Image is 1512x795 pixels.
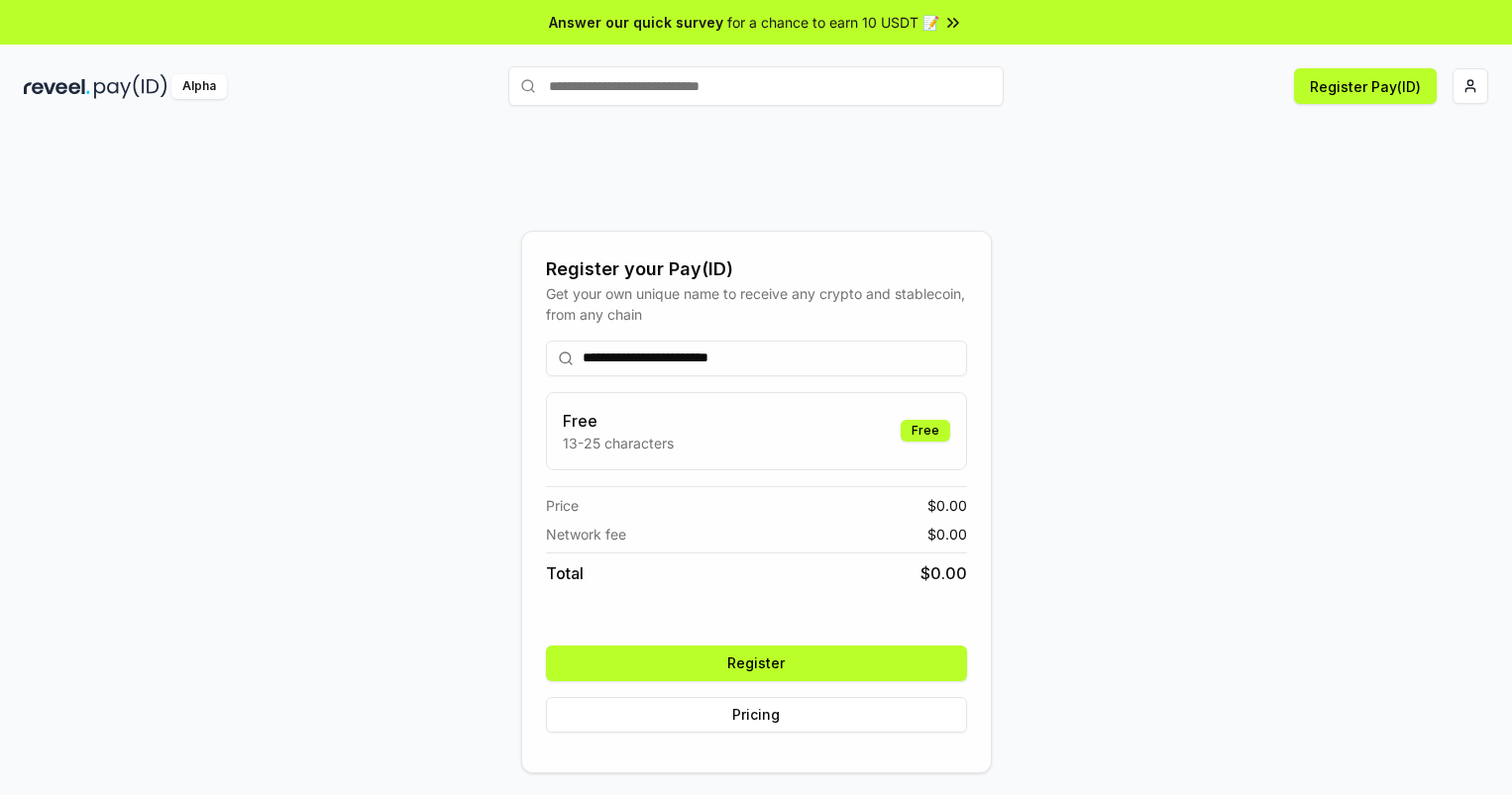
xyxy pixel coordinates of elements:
[94,74,167,99] img: pay_id
[927,495,967,516] span: $ 0.00
[927,524,967,545] span: $ 0.00
[727,12,939,33] span: for a chance to earn 10 USDT 📝
[546,697,967,733] button: Pricing
[546,646,967,681] button: Register
[24,74,90,99] img: reveel_dark
[546,283,967,325] div: Get your own unique name to receive any crypto and stablecoin, from any chain
[546,561,584,585] span: Total
[563,409,674,433] h3: Free
[546,255,967,283] div: Register your Pay(ID)
[171,74,227,99] div: Alpha
[563,433,674,453] p: 13-25 characters
[1294,68,1437,104] button: Register Pay(ID)
[920,561,967,585] span: $ 0.00
[901,420,950,442] div: Free
[546,524,626,545] span: Network fee
[549,12,723,33] span: Answer our quick survey
[546,495,579,516] span: Price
